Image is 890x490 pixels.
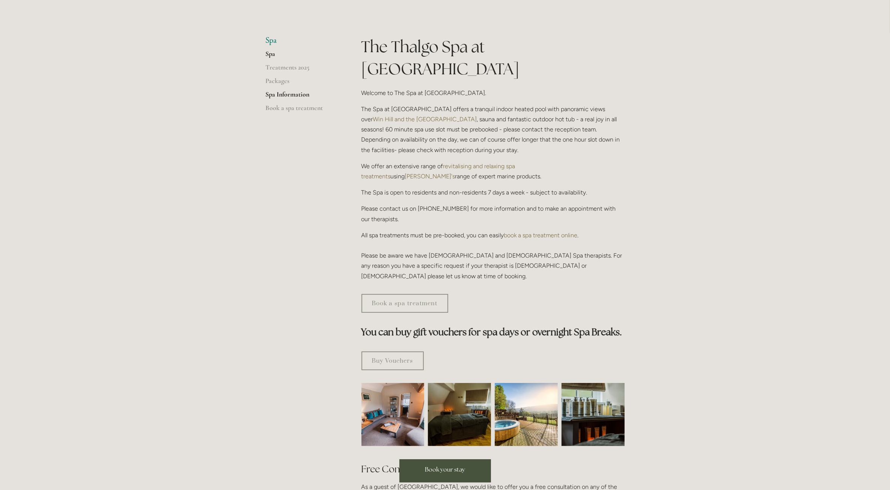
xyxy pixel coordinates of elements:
[361,187,625,198] p: The Spa is open to residents and non-residents 7 days a week - subject to availability.
[495,383,558,446] img: Outdoor jacuzzi with a view of the Peak District, Losehill House Hotel and Spa
[266,77,337,90] a: Packages
[412,383,507,446] img: Spa room, Losehill House Hotel and Spa
[266,63,337,77] a: Treatments 2025
[361,230,625,281] p: All spa treatments must be pre-booked, you can easily . Please be aware we have [DEMOGRAPHIC_DATA...
[361,104,625,155] p: The Spa at [GEOGRAPHIC_DATA] offers a tranquil indoor heated pool with panoramic views over , sau...
[373,116,477,123] a: Win Hill and the [GEOGRAPHIC_DATA]
[361,36,625,80] h1: The Thalgo Spa at [GEOGRAPHIC_DATA]
[361,88,625,98] p: Welcome to The Spa at [GEOGRAPHIC_DATA].
[504,232,578,239] a: book a spa treatment online
[361,351,424,370] a: Buy Vouchers
[266,50,337,63] a: Spa
[546,383,640,446] img: Body creams in the spa room, Losehill House Hotel and Spa
[405,173,455,180] a: [PERSON_NAME]'s
[399,459,491,482] a: Book your stay
[346,383,440,446] img: Waiting room, spa room, Losehill House Hotel and Spa
[361,294,448,313] a: Book a spa treatment
[266,36,337,45] li: Spa
[266,104,337,117] a: Book a spa treatment
[425,466,465,473] span: Book your stay
[361,326,622,338] strong: You can buy gift vouchers for spa days or overnight Spa Breaks.
[266,90,337,104] a: Spa Information
[361,204,625,224] p: Please contact us on [PHONE_NUMBER] for more information and to make an appointment with our ther...
[361,161,625,181] p: We offer an extensive range of using range of expert marine products.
